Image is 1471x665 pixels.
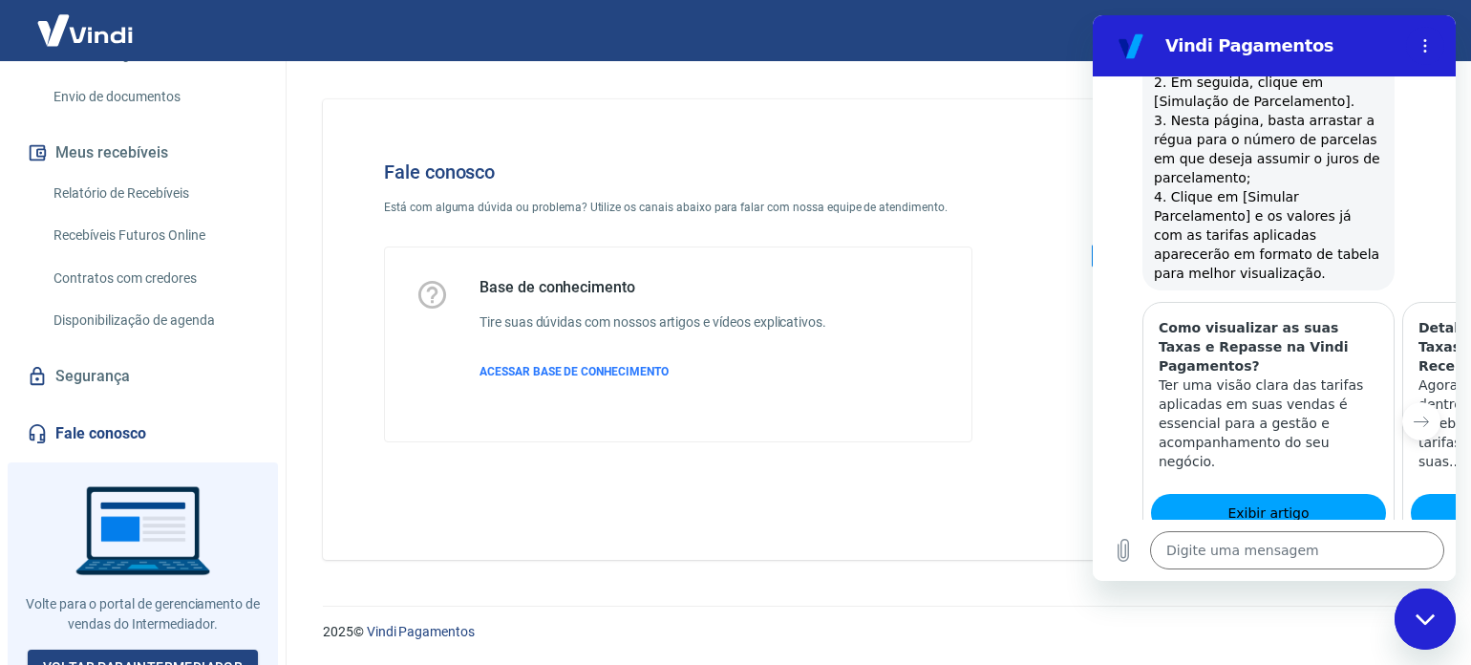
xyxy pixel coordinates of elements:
a: Envio de documentos [46,77,263,117]
h6: Tire suas dúvidas com nossos artigos e vídeos explicativos. [480,312,826,332]
iframe: Janela de mensagens [1093,15,1456,581]
a: Disponibilização de agenda [46,301,263,340]
p: 2025 © [323,622,1425,642]
span: ACESSAR BASE DE CONHECIMENTO [480,365,669,378]
a: Exibir artigo: 'Detalhamento de Taxas/Tarifas no Relatório de Recebíveis' [318,479,553,517]
p: Está com alguma dúvida ou problema? Utilize os canais abaixo para falar com nossa equipe de atend... [384,199,972,216]
iframe: Botão para abrir a janela de mensagens, conversa em andamento [1395,589,1456,650]
a: Fale conosco [23,413,263,455]
a: Relatório de Recebíveis [46,174,263,213]
button: Carregar arquivo [11,516,50,554]
a: Recebíveis Futuros Online [46,216,263,255]
button: Meus recebíveis [23,132,263,174]
a: Segurança [23,355,263,397]
a: Contratos com credores [46,259,263,298]
img: Fale conosco [1054,130,1344,385]
p: Agora você pode visualizar dentro da tela de relatório de recebíveis o detalhamento das tarifas q... [326,360,545,456]
button: Sair [1379,13,1448,49]
h3: Detalhamento de Taxas/Tarifas no Relatório de Recebíveis [326,303,545,360]
h4: Fale conosco [384,161,972,183]
img: Vindi [23,1,147,59]
h5: Base de conhecimento [480,278,826,297]
a: ACESSAR BASE DE CONHECIMENTO [480,363,826,380]
a: Vindi Pagamentos [367,624,475,639]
